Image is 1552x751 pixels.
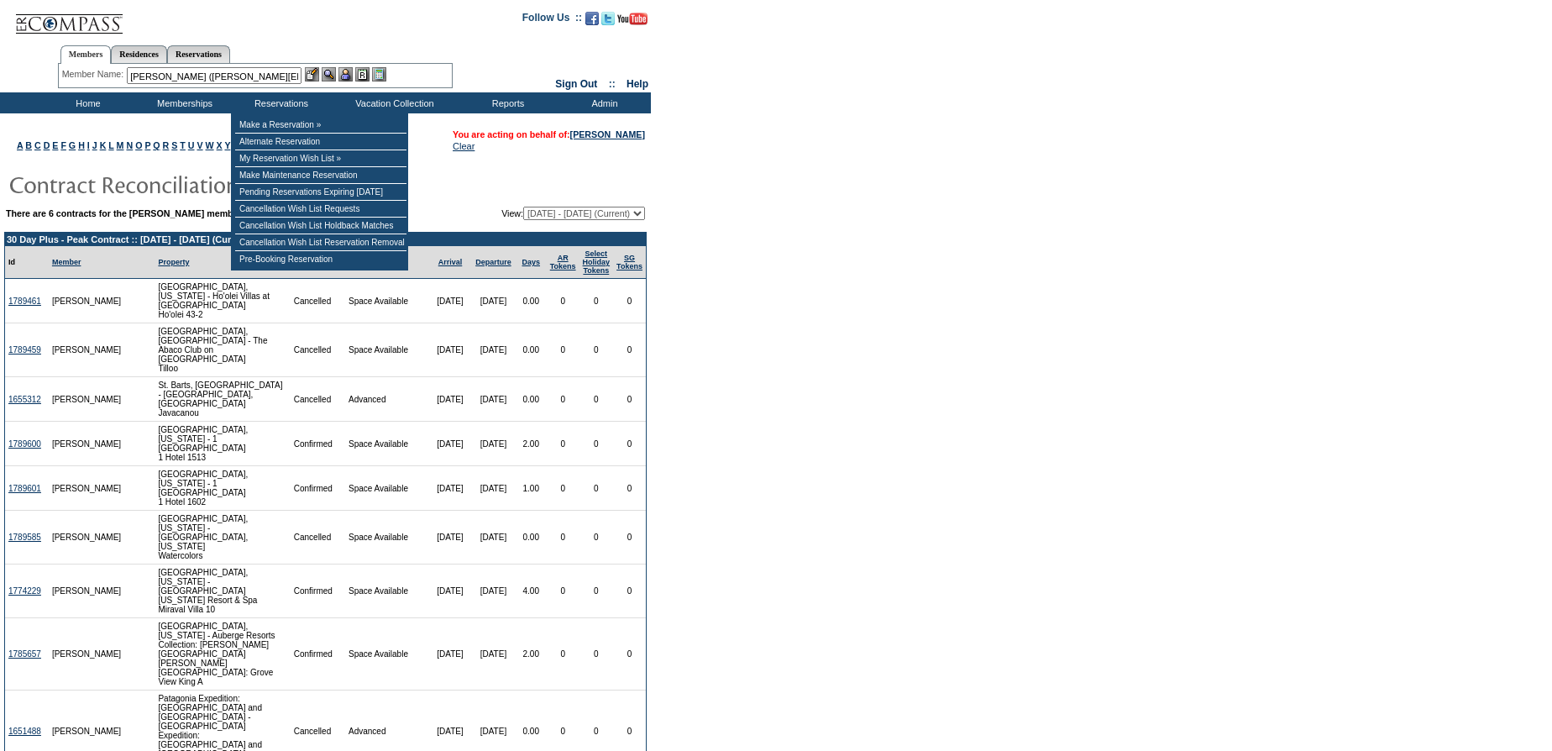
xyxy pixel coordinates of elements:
td: [DATE] [471,511,516,565]
a: Help [627,78,648,90]
td: [PERSON_NAME] [49,511,125,565]
td: [DATE] [471,377,516,422]
a: 1655312 [8,395,41,404]
a: Clear [453,141,475,151]
a: O [135,140,142,150]
td: Cancellation Wish List Reservation Removal [235,234,406,251]
td: Make a Reservation » [235,117,406,134]
a: 1789585 [8,533,41,542]
td: [GEOGRAPHIC_DATA], [US_STATE] - Ho'olei Villas at [GEOGRAPHIC_DATA] Ho'olei 43-2 [155,279,290,323]
td: Reports [458,92,554,113]
td: 0 [579,618,614,691]
td: Alternate Reservation [235,134,406,150]
td: [PERSON_NAME] [49,618,125,691]
img: Impersonate [338,67,353,81]
td: [PERSON_NAME] [49,466,125,511]
td: 0 [579,511,614,565]
td: 2.00 [516,422,547,466]
img: Follow us on Twitter [601,12,615,25]
a: Subscribe to our YouTube Channel [617,17,648,27]
td: Cancelled [291,323,345,377]
td: [GEOGRAPHIC_DATA], [US_STATE] - Auberge Resorts Collection: [PERSON_NAME][GEOGRAPHIC_DATA] [PERSO... [155,618,290,691]
a: 1789600 [8,439,41,449]
td: Cancellation Wish List Requests [235,201,406,218]
td: Cancelled [291,511,345,565]
a: F [60,140,66,150]
a: 1789459 [8,345,41,354]
td: [GEOGRAPHIC_DATA], [US_STATE] - 1 [GEOGRAPHIC_DATA] 1 Hotel 1513 [155,422,290,466]
a: N [126,140,133,150]
img: Subscribe to our YouTube Channel [617,13,648,25]
td: 0 [579,279,614,323]
td: 0 [579,466,614,511]
a: P [144,140,150,150]
td: 0 [613,466,646,511]
a: I [87,140,90,150]
a: 1785657 [8,649,41,659]
a: Reservations [167,45,230,63]
td: Make Maintenance Reservation [235,167,406,184]
td: [DATE] [429,279,471,323]
td: [PERSON_NAME] [49,279,125,323]
td: 1.00 [516,466,547,511]
td: Space Available [345,279,429,323]
img: b_calculator.gif [372,67,386,81]
a: 1789601 [8,484,41,493]
a: Q [153,140,160,150]
a: M [117,140,124,150]
td: My Reservation Wish List » [235,150,406,167]
td: 0 [613,511,646,565]
td: [DATE] [471,618,516,691]
a: 1789461 [8,297,41,306]
span: You are acting on behalf of: [453,129,645,139]
td: [DATE] [471,466,516,511]
td: [DATE] [429,511,471,565]
a: Sign Out [555,78,597,90]
a: G [69,140,76,150]
a: ARTokens [550,254,576,270]
td: Admin [554,92,651,113]
td: 0 [613,618,646,691]
a: C [34,140,41,150]
a: Become our fan on Facebook [585,17,599,27]
a: X [217,140,223,150]
td: 0 [547,422,579,466]
img: Reservations [355,67,370,81]
a: Members [60,45,112,64]
td: [DATE] [471,323,516,377]
td: 4.00 [516,565,547,618]
td: 0 [613,565,646,618]
td: Space Available [345,511,429,565]
a: A [17,140,23,150]
td: 0 [547,511,579,565]
td: [DATE] [429,377,471,422]
td: [GEOGRAPHIC_DATA], [US_STATE] - [GEOGRAPHIC_DATA] [US_STATE] Resort & Spa Miraval Villa 10 [155,565,290,618]
a: Member [52,258,81,266]
td: Space Available [345,565,429,618]
td: [PERSON_NAME] [49,323,125,377]
td: Confirmed [291,422,345,466]
td: 0 [613,279,646,323]
td: 0 [547,466,579,511]
td: 0.00 [516,279,547,323]
td: 0.00 [516,377,547,422]
span: :: [609,78,616,90]
a: U [188,140,195,150]
td: [PERSON_NAME] [49,565,125,618]
td: Confirmed [291,618,345,691]
a: 1651488 [8,727,41,736]
td: [PERSON_NAME] [49,377,125,422]
td: Cancellation Wish List Holdback Matches [235,218,406,234]
a: Departure [475,258,511,266]
td: 0 [547,323,579,377]
td: 30 Day Plus - Peak Contract :: [DATE] - [DATE] (Current) [5,233,646,246]
img: Become our fan on Facebook [585,12,599,25]
a: 1774229 [8,586,41,596]
td: 2.00 [516,618,547,691]
td: St. Barts, [GEOGRAPHIC_DATA] - [GEOGRAPHIC_DATA], [GEOGRAPHIC_DATA] Javacanou [155,377,290,422]
a: Property [158,258,189,266]
td: [DATE] [429,422,471,466]
td: 0 [613,323,646,377]
td: 0 [579,422,614,466]
td: Pending Reservations Expiring [DATE] [235,184,406,201]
